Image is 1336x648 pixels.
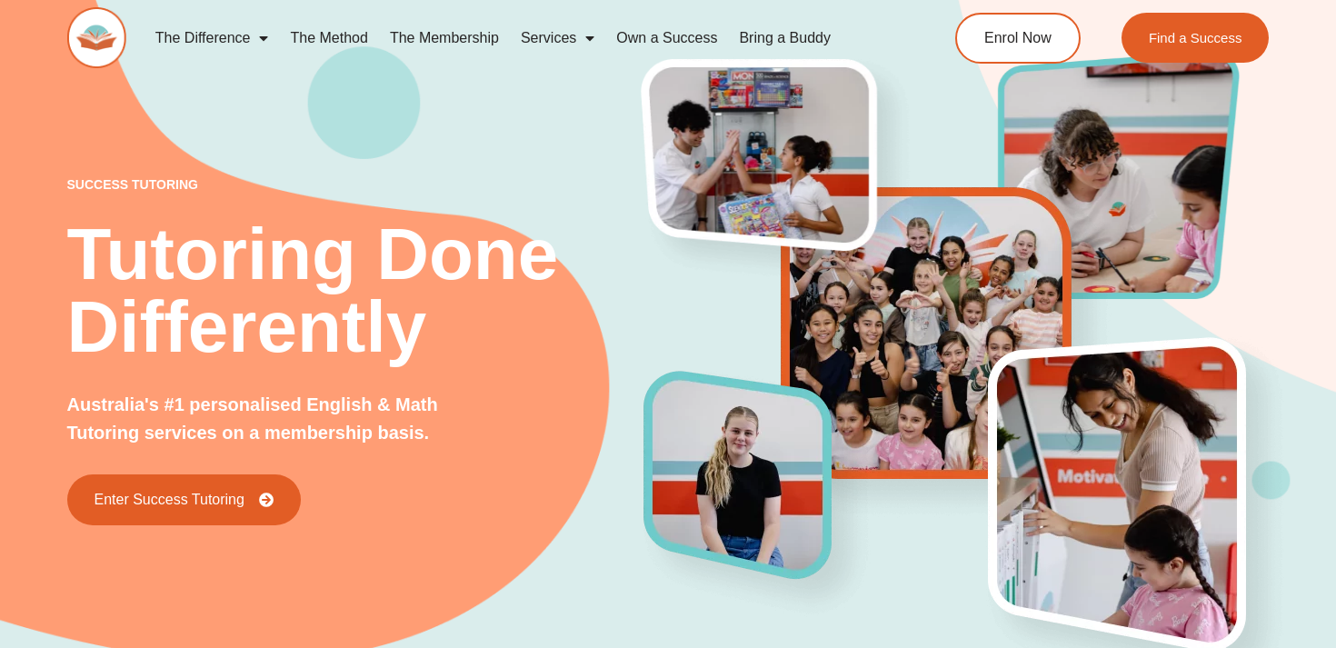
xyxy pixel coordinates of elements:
[984,31,1052,45] span: Enrol Now
[95,493,244,507] span: Enter Success Tutoring
[67,218,644,364] h2: Tutoring Done Differently
[145,17,280,59] a: The Difference
[145,17,887,59] nav: Menu
[67,178,644,191] p: success tutoring
[379,17,510,59] a: The Membership
[67,474,301,525] a: Enter Success Tutoring
[955,13,1081,64] a: Enrol Now
[67,391,489,447] p: Australia's #1 personalised English & Math Tutoring services on a membership basis.
[510,17,605,59] a: Services
[728,17,842,59] a: Bring a Buddy
[1149,31,1242,45] span: Find a Success
[279,17,378,59] a: The Method
[1122,13,1270,63] a: Find a Success
[605,17,728,59] a: Own a Success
